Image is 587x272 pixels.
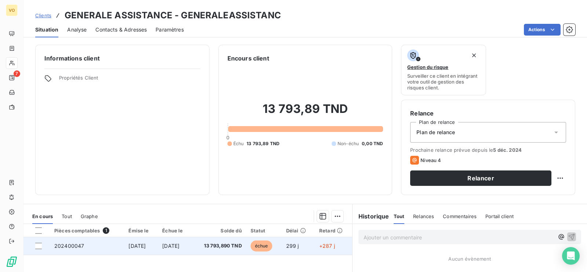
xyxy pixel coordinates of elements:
span: En cours [32,213,53,219]
div: Émise le [128,228,153,234]
span: Niveau 4 [420,157,441,163]
span: 0 [226,135,229,140]
h3: GENERALE ASSISTANCE - GENERALEASSISTANC [65,9,281,22]
span: Commentaires [443,213,477,219]
span: Aucun évènement [448,256,491,262]
a: Clients [35,12,51,19]
span: Tout [62,213,72,219]
h6: Historique [353,212,389,221]
span: 5 déc. 2024 [493,147,522,153]
h2: 13 793,89 TND [227,102,383,124]
span: Portail client [485,213,514,219]
span: Clients [35,12,51,18]
button: Relancer [410,170,551,186]
span: 0,00 TND [362,140,383,147]
h6: Encours client [227,54,269,63]
div: VO [6,4,18,16]
div: Statut [251,228,277,234]
span: Plan de relance [416,129,455,136]
span: Échu [233,140,244,147]
span: [DATE] [162,243,179,249]
span: 13 793,890 TND [196,242,241,250]
span: Gestion du risque [407,64,448,70]
span: 202400047 [54,243,84,249]
span: Non-échu [338,140,359,147]
span: Paramètres [156,26,184,33]
button: Actions [524,24,561,36]
span: Prochaine relance prévue depuis le [410,147,566,153]
span: Analyse [67,26,87,33]
span: Tout [394,213,405,219]
div: Retard [319,228,348,234]
span: [DATE] [128,243,146,249]
span: 7 [14,70,20,77]
div: Délai [286,228,310,234]
a: 7 [6,72,17,84]
span: Situation [35,26,58,33]
span: Graphe [81,213,98,219]
div: Solde dû [196,228,241,234]
div: Open Intercom Messenger [562,247,580,265]
span: échue [251,240,273,251]
span: Relances [413,213,434,219]
span: +287 j [319,243,335,249]
button: Gestion du risqueSurveiller ce client en intégrant votre outil de gestion des risques client. [401,45,486,95]
span: Contacts & Adresses [95,26,147,33]
img: Logo LeanPay [6,256,18,268]
div: Pièces comptables [54,227,120,234]
span: 1 [103,227,109,234]
span: Surveiller ce client en intégrant votre outil de gestion des risques client. [407,73,480,91]
span: 13 793,89 TND [247,140,280,147]
span: Propriétés Client [59,75,200,85]
h6: Informations client [44,54,200,63]
span: 299 j [286,243,299,249]
h6: Relance [410,109,566,118]
div: Échue le [162,228,187,234]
